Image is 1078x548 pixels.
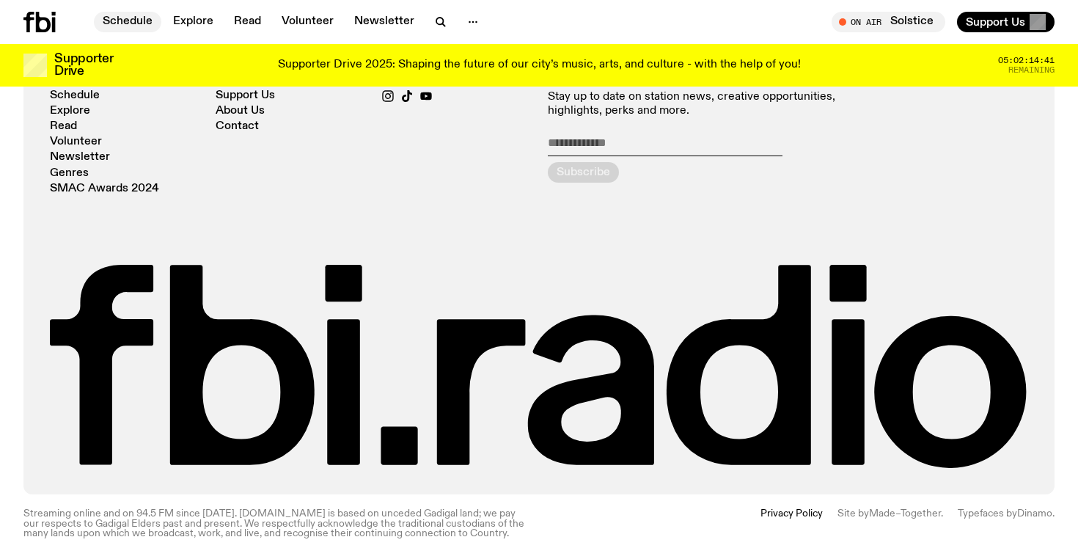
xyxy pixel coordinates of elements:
span: Typefaces by [958,508,1017,519]
button: Subscribe [548,162,619,183]
span: Site by [837,508,869,519]
a: Privacy Policy [760,509,823,538]
a: Volunteer [273,12,342,32]
a: Dinamo [1017,508,1052,519]
a: Volunteer [50,136,102,147]
a: Contact [216,121,259,132]
a: Schedule [94,12,161,32]
p: Streaming online and on 94.5 FM since [DATE]. [DOMAIN_NAME] is based on unceded Gadigal land; we ... [23,509,530,538]
a: Schedule [50,90,100,101]
h3: Supporter Drive [54,53,113,78]
a: About Us [216,106,265,117]
span: 05:02:14:41 [998,56,1055,65]
a: Made–Together [869,508,941,519]
span: Support Us [966,15,1025,29]
p: Supporter Drive 2025: Shaping the future of our city’s music, arts, and culture - with the help o... [278,59,801,72]
a: SMAC Awards 2024 [50,183,159,194]
button: Support Us [957,12,1055,32]
span: Remaining [1008,66,1055,74]
span: . [941,508,943,519]
p: Stay up to date on station news, creative opportunities, highlights, perks and more. [548,90,862,118]
span: . [1052,508,1055,519]
a: Support Us [216,90,275,101]
a: Explore [164,12,222,32]
a: Explore [50,106,90,117]
a: Newsletter [50,152,110,163]
a: Genres [50,168,89,179]
a: Newsletter [345,12,423,32]
a: Read [50,121,77,132]
button: On AirSolstice [832,12,945,32]
a: Read [225,12,270,32]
